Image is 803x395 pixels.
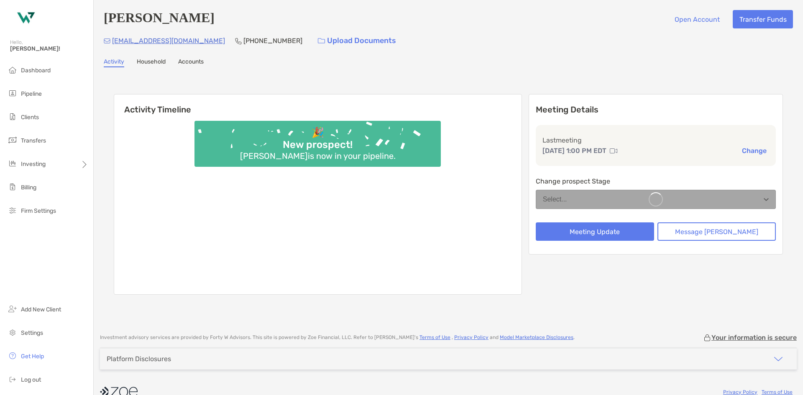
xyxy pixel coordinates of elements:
p: Investment advisory services are provided by Forty W Advisors . This site is powered by Zoe Finan... [100,334,575,341]
p: [DATE] 1:00 PM EDT [542,145,606,156]
img: investing icon [8,158,18,168]
p: [EMAIL_ADDRESS][DOMAIN_NAME] [112,36,225,46]
a: Accounts [178,58,204,67]
span: Firm Settings [21,207,56,214]
span: [PERSON_NAME]! [10,45,88,52]
img: Zoe Logo [10,3,40,33]
img: Email Icon [104,38,110,43]
a: Terms of Use [419,334,450,340]
span: Investing [21,161,46,168]
a: Activity [104,58,124,67]
img: settings icon [8,327,18,337]
div: New prospect! [279,139,356,151]
span: Settings [21,329,43,336]
button: Change [739,146,769,155]
a: Privacy Policy [454,334,488,340]
span: Get Help [21,353,44,360]
a: Household [137,58,166,67]
a: Terms of Use [762,389,793,395]
img: button icon [318,38,325,44]
button: Meeting Update [536,222,654,241]
span: Clients [21,114,39,121]
span: Pipeline [21,90,42,97]
img: billing icon [8,182,18,192]
div: 🎉 [308,127,327,139]
img: transfers icon [8,135,18,145]
span: Add New Client [21,306,61,313]
img: communication type [610,148,617,154]
img: dashboard icon [8,65,18,75]
span: Transfers [21,137,46,144]
div: [PERSON_NAME] is now in your pipeline. [237,151,399,161]
button: Transfer Funds [733,10,793,28]
img: icon arrow [773,354,783,364]
p: [PHONE_NUMBER] [243,36,302,46]
span: Dashboard [21,67,51,74]
img: add_new_client icon [8,304,18,314]
p: Last meeting [542,135,769,145]
p: Your information is secure [711,334,797,341]
p: Change prospect Stage [536,176,776,186]
span: Billing [21,184,36,191]
div: Platform Disclosures [107,355,171,363]
a: Privacy Policy [723,389,757,395]
img: pipeline icon [8,88,18,98]
button: Open Account [668,10,726,28]
p: Meeting Details [536,104,776,115]
img: firm-settings icon [8,205,18,215]
a: Model Marketplace Disclosures [500,334,573,340]
img: get-help icon [8,351,18,361]
img: Phone Icon [235,38,242,44]
h6: Activity Timeline [114,94,522,115]
h4: [PERSON_NAME] [104,10,215,28]
button: Message [PERSON_NAME] [657,222,776,241]
span: Log out [21,376,41,383]
img: clients icon [8,112,18,122]
img: logout icon [8,374,18,384]
a: Upload Documents [312,32,401,50]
